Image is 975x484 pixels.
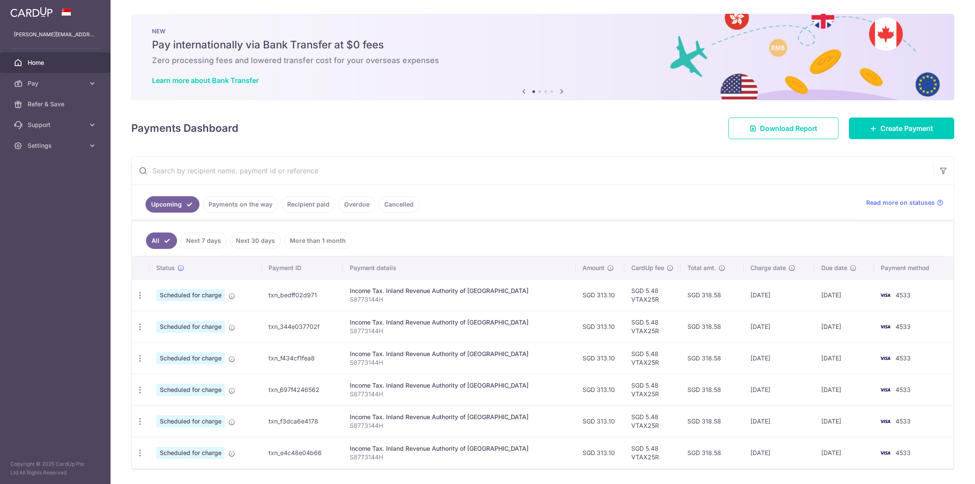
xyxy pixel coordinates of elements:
p: S8773144H [350,453,569,462]
td: SGD 5.48 VTAX25R [624,374,681,405]
p: NEW [152,28,934,35]
a: Payments on the way [203,196,278,213]
span: Scheduled for charge [156,289,225,301]
span: Read more on statuses [866,198,935,207]
a: Read more on statuses [866,198,943,207]
td: SGD 5.48 VTAX25R [624,342,681,374]
th: Payment method [874,257,953,279]
a: Overdue [339,196,375,213]
td: SGD 318.58 [681,342,743,374]
td: SGD 5.48 VTAX25R [624,311,681,342]
td: [DATE] [744,342,815,374]
span: Scheduled for charge [156,447,225,459]
a: Upcoming [146,196,199,213]
span: Charge date [750,264,786,272]
td: SGD 318.58 [681,405,743,437]
h5: Pay internationally via Bank Transfer at $0 fees [152,38,934,52]
td: [DATE] [814,405,874,437]
td: SGD 313.10 [576,311,624,342]
span: 4533 [896,323,911,330]
td: txn_e4c48e04b66 [262,437,343,468]
th: Payment details [343,257,576,279]
td: [DATE] [814,279,874,311]
a: Next 30 days [230,232,281,249]
img: CardUp [10,7,53,17]
span: 4533 [896,449,911,456]
span: 4533 [896,354,911,362]
td: SGD 313.10 [576,405,624,437]
img: Bank Card [877,353,894,363]
td: txn_344e037702f [262,311,343,342]
a: Cancelled [379,196,419,213]
span: Refer & Save [28,100,85,108]
td: [DATE] [744,311,815,342]
img: Bank transfer banner [131,14,954,100]
td: SGD 318.58 [681,279,743,311]
td: SGD 313.10 [576,437,624,468]
span: Pay [28,79,85,88]
div: Income Tax. Inland Revenue Authority of [GEOGRAPHIC_DATA] [350,287,569,295]
p: S8773144H [350,295,569,304]
td: txn_bedff02d971 [262,279,343,311]
a: All [146,232,177,249]
span: 4533 [896,417,911,425]
a: Recipient paid [282,196,335,213]
img: Bank Card [877,416,894,427]
td: SGD 313.10 [576,374,624,405]
span: Due date [821,264,847,272]
td: SGD 5.48 VTAX25R [624,437,681,468]
td: [DATE] [814,374,874,405]
img: Bank Card [877,448,894,458]
p: S8773144H [350,327,569,335]
a: Create Payment [849,118,954,139]
span: Settings [28,141,85,150]
div: Income Tax. Inland Revenue Authority of [GEOGRAPHIC_DATA] [350,350,569,358]
h6: Zero processing fees and lowered transfer cost for your overseas expenses [152,55,934,66]
span: Scheduled for charge [156,415,225,427]
p: [PERSON_NAME][EMAIL_ADDRESS][PERSON_NAME][DOMAIN_NAME] [14,30,97,39]
div: Income Tax. Inland Revenue Authority of [GEOGRAPHIC_DATA] [350,381,569,390]
a: More than 1 month [284,232,351,249]
h4: Payments Dashboard [131,121,238,136]
td: [DATE] [744,405,815,437]
a: Next 7 days [180,232,227,249]
td: [DATE] [744,437,815,468]
td: SGD 318.58 [681,374,743,405]
p: S8773144H [350,421,569,430]
p: S8773144H [350,358,569,367]
span: Total amt. [687,264,716,272]
td: SGD 318.58 [681,437,743,468]
span: 4533 [896,291,911,299]
td: SGD 313.10 [576,342,624,374]
div: Income Tax. Inland Revenue Authority of [GEOGRAPHIC_DATA] [350,413,569,421]
div: Income Tax. Inland Revenue Authority of [GEOGRAPHIC_DATA] [350,318,569,327]
span: Scheduled for charge [156,352,225,364]
td: txn_697f4246562 [262,374,343,405]
th: Payment ID [262,257,343,279]
td: [DATE] [814,437,874,468]
td: txn_f434cf1fea8 [262,342,343,374]
td: [DATE] [744,374,815,405]
td: [DATE] [744,279,815,311]
span: 4533 [896,386,911,393]
td: SGD 5.48 VTAX25R [624,279,681,311]
a: Download Report [728,118,839,139]
input: Search by recipient name, payment id or reference [132,157,933,185]
img: Bank Card [877,290,894,300]
td: [DATE] [814,342,874,374]
span: Scheduled for charge [156,384,225,396]
span: Create Payment [880,123,933,134]
p: S8773144H [350,390,569,398]
td: SGD 318.58 [681,311,743,342]
td: SGD 5.48 VTAX25R [624,405,681,437]
span: Amount [582,264,605,272]
span: Download Report [760,123,817,134]
img: Bank Card [877,385,894,395]
a: Learn more about Bank Transfer [152,76,259,85]
span: Support [28,121,85,129]
td: [DATE] [814,311,874,342]
div: Income Tax. Inland Revenue Authority of [GEOGRAPHIC_DATA] [350,444,569,453]
span: Status [156,264,175,272]
span: Home [28,58,85,67]
img: Bank Card [877,322,894,332]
